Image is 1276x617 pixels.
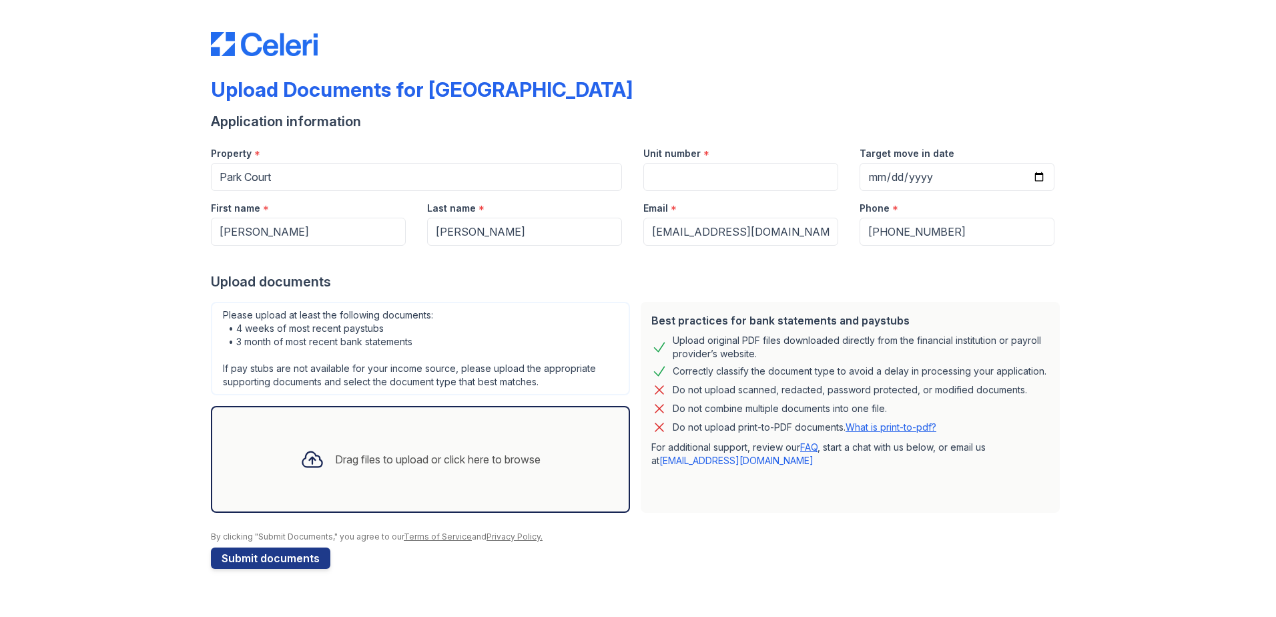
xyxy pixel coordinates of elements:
p: For additional support, review our , start a chat with us below, or email us at [651,441,1049,467]
div: By clicking "Submit Documents," you agree to our and [211,532,1065,542]
button: Submit documents [211,548,330,569]
a: Terms of Service [404,532,472,542]
label: Property [211,147,252,160]
div: Application information [211,112,1065,131]
div: Please upload at least the following documents: • 4 weeks of most recent paystubs • 3 month of mo... [211,302,630,395]
a: FAQ [800,441,818,453]
label: Last name [427,202,476,215]
div: Drag files to upload or click here to browse [335,451,541,467]
div: Correctly classify the document type to avoid a delay in processing your application. [673,363,1046,379]
label: Target move in date [860,147,954,160]
div: Upload Documents for [GEOGRAPHIC_DATA] [211,77,633,101]
p: Do not upload print-to-PDF documents. [673,421,936,434]
label: Email [643,202,668,215]
img: CE_Logo_Blue-a8612792a0a2168367f1c8372b55b34899dd931a85d93a1a3d3e32e68fde9ad4.png [211,32,318,56]
a: What is print-to-pdf? [846,421,936,433]
div: Do not upload scanned, redacted, password protected, or modified documents. [673,382,1027,398]
div: Do not combine multiple documents into one file. [673,401,887,417]
label: Phone [860,202,890,215]
a: [EMAIL_ADDRESS][DOMAIN_NAME] [659,455,814,466]
a: Privacy Policy. [487,532,543,542]
div: Upload original PDF files downloaded directly from the financial institution or payroll provider’... [673,334,1049,361]
label: Unit number [643,147,701,160]
div: Upload documents [211,272,1065,291]
label: First name [211,202,260,215]
div: Best practices for bank statements and paystubs [651,313,1049,329]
